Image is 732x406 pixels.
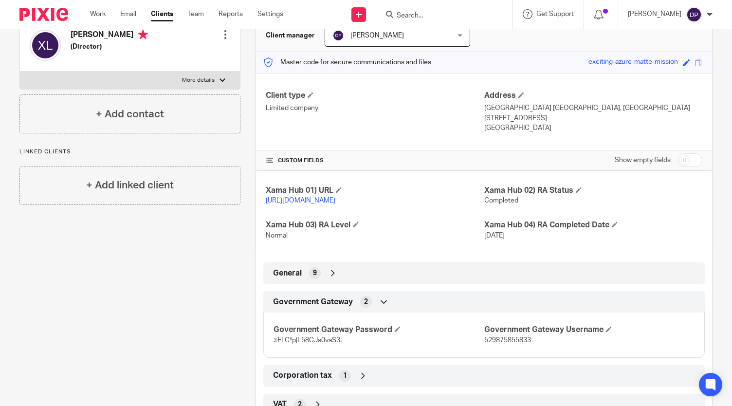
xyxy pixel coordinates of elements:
span: Get Support [536,11,574,18]
i: Primary [138,30,148,39]
p: More details [182,76,215,84]
img: svg%3E [30,30,61,61]
span: 1 [343,371,347,381]
p: [PERSON_NAME] [628,9,681,19]
span: 2 [364,297,368,307]
h4: Address [484,91,702,101]
h4: CUSTOM FIELDS [266,157,484,165]
span: General [273,268,302,278]
span: 9 [313,268,317,278]
input: Search [396,12,483,20]
a: Reports [219,9,243,19]
p: [GEOGRAPHIC_DATA] [GEOGRAPHIC_DATA], [GEOGRAPHIC_DATA] [484,103,702,113]
a: Team [188,9,204,19]
img: svg%3E [332,30,344,41]
h4: Government Gateway Password [274,325,484,335]
img: svg%3E [686,7,702,22]
h4: + Add linked client [86,178,174,193]
p: Linked clients [19,148,240,156]
span: [PERSON_NAME] [350,32,404,39]
label: Show empty fields [615,155,671,165]
h4: Government Gateway Username [484,325,695,335]
span: Corporation tax [273,370,332,381]
span: 529875855833 [484,337,531,344]
p: [GEOGRAPHIC_DATA] [484,123,702,133]
p: Limited company [266,103,484,113]
h4: [PERSON_NAME] [71,30,148,42]
span: :tELC*p|L58CJs0vaS3. [274,337,342,344]
span: Government Gateway [273,297,353,307]
a: Settings [257,9,283,19]
h5: (Director) [71,42,148,52]
h3: Client manager [266,31,315,40]
span: [DATE] [484,232,505,239]
h4: Xama Hub 02) RA Status [484,185,702,196]
div: exciting-azure-matte-mission [588,57,678,68]
h4: + Add contact [96,107,164,122]
a: Work [90,9,106,19]
a: Clients [151,9,173,19]
p: Master code for secure communications and files [263,57,431,67]
a: Email [120,9,136,19]
img: Pixie [19,8,68,21]
h4: Xama Hub 04) RA Completed Date [484,220,702,230]
h4: Xama Hub 03) RA Level [266,220,484,230]
a: [URL][DOMAIN_NAME] [266,197,335,204]
p: [STREET_ADDRESS] [484,113,702,123]
h4: Client type [266,91,484,101]
h4: Xama Hub 01) URL [266,185,484,196]
span: Normal [266,232,288,239]
span: Completed [484,197,518,204]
